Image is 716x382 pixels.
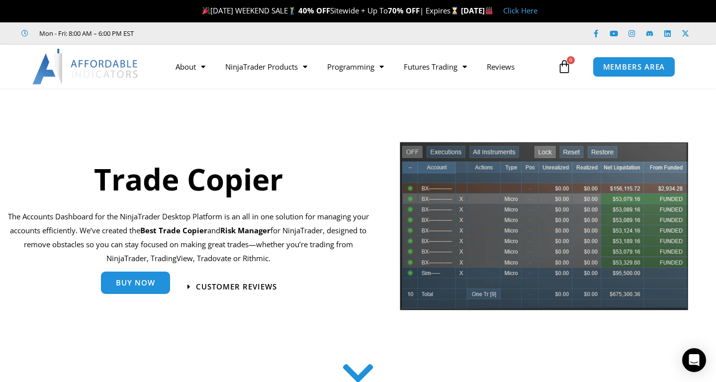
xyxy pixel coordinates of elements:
[682,348,706,372] div: Open Intercom Messenger
[298,5,330,15] strong: 40% OFF
[140,225,207,235] b: Best Trade Copier
[567,56,575,64] span: 0
[166,55,555,78] nav: Menu
[37,27,134,39] span: Mon - Fri: 8:00 AM – 6:00 PM EST
[7,158,369,200] h1: Trade Copier
[7,210,369,265] p: The Accounts Dashboard for the NinjaTrader Desktop Platform is an all in one solution for managin...
[477,55,525,78] a: Reviews
[394,55,477,78] a: Futures Trading
[317,55,394,78] a: Programming
[187,283,277,290] a: Customer Reviews
[542,52,586,81] a: 0
[116,279,155,286] span: Buy Now
[388,5,420,15] strong: 70% OFF
[451,7,458,14] img: ⌛
[503,5,537,15] a: Click Here
[166,55,215,78] a: About
[202,7,210,14] img: 🎉
[32,49,139,85] img: LogoAI | Affordable Indicators – NinjaTrader
[603,63,665,71] span: MEMBERS AREA
[461,5,493,15] strong: [DATE]
[196,283,277,290] span: Customer Reviews
[485,7,493,14] img: 🏭
[101,272,170,294] a: Buy Now
[200,5,461,15] span: [DATE] WEEKEND SALE Sitewide + Up To | Expires
[220,225,270,235] strong: Risk Manager
[288,7,296,14] img: 🏌️‍♂️
[593,57,676,77] a: MEMBERS AREA
[148,28,297,38] iframe: Customer reviews powered by Trustpilot
[399,141,689,318] img: tradecopier | Affordable Indicators – NinjaTrader
[215,55,317,78] a: NinjaTrader Products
